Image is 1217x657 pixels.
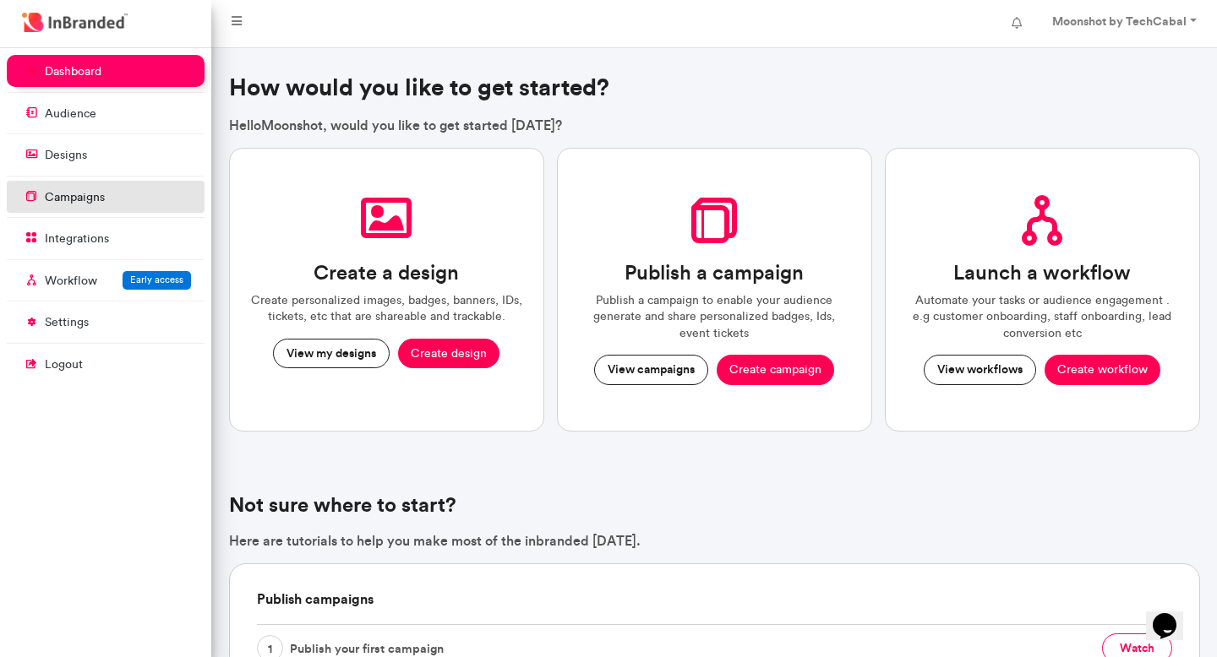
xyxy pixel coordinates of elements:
[314,261,459,285] h3: Create a design
[906,292,1179,342] p: Automate your tasks or audience engagement . e.g customer onboarding, staff onboarding, lead conv...
[229,116,1200,134] p: Hello Moonshot , would you like to get started [DATE]?
[229,493,1200,518] h4: Not sure where to start?
[924,355,1036,385] button: View workflows
[7,264,205,296] a: WorkflowEarly access
[1052,14,1187,29] strong: Moonshot by TechCabal
[953,261,1131,285] h3: Launch a workflow
[257,564,1172,624] h6: Publish campaigns
[625,261,804,285] h3: Publish a campaign
[1045,355,1160,385] button: Create workflow
[7,138,205,171] a: designs
[45,356,83,373] p: logout
[273,339,390,369] button: View my designs
[45,231,109,247] p: integrations
[7,97,205,129] a: audience
[45,314,89,331] p: settings
[18,8,132,36] img: InBranded Logo
[45,106,96,122] p: audience
[594,355,708,385] button: View campaigns
[717,355,834,385] button: Create campaign
[130,274,183,285] span: Early access
[45,147,87,164] p: designs
[398,339,499,369] button: Create design
[7,181,205,213] a: campaigns
[7,306,205,338] a: settings
[45,189,105,206] p: campaigns
[7,55,205,87] a: dashboard
[45,273,97,290] p: Workflow
[1146,589,1200,640] iframe: chat widget
[229,73,1200,102] h3: How would you like to get started?
[578,292,851,342] p: Publish a campaign to enable your audience generate and share personalized badges, Ids, event tic...
[7,222,205,254] a: integrations
[229,531,1200,550] p: Here are tutorials to help you make most of the inbranded [DATE].
[250,292,523,325] p: Create personalized images, badges, banners, IDs, tickets, etc that are shareable and trackable.
[45,63,101,80] p: dashboard
[1035,7,1210,41] a: Moonshot by TechCabal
